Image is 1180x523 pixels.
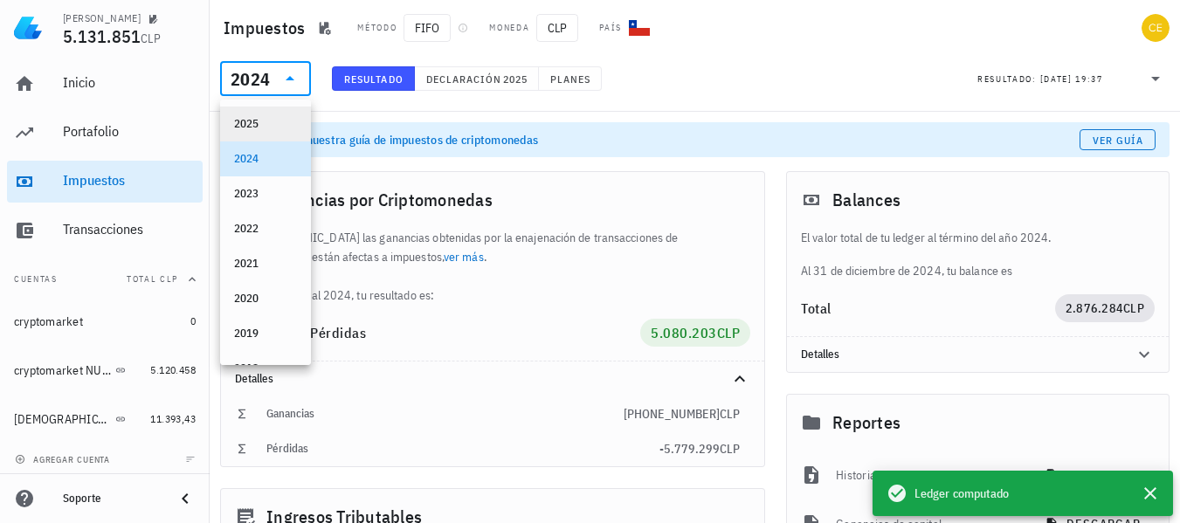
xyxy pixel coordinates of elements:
[234,187,297,201] div: 2023
[221,172,764,228] div: Ganancias por Criptomonedas
[1092,134,1144,147] span: Ver guía
[63,11,141,25] div: [PERSON_NAME]
[977,67,1040,90] div: Resultado:
[190,314,196,327] span: 0
[787,172,1169,228] div: Balances
[141,31,161,46] span: CLP
[720,441,740,457] span: CLP
[7,112,203,154] a: Portafolio
[1080,129,1156,150] a: Ver guía
[7,258,203,300] button: CuentasTotal CLP
[7,161,203,203] a: Impuestos
[235,372,708,386] div: Detalles
[914,484,1010,503] span: Ledger computado
[7,398,203,440] a: [DEMOGRAPHIC_DATA] 1 11.393,43
[224,14,312,42] h1: Impuestos
[343,72,404,86] span: Resultado
[539,66,603,91] button: Planes
[234,292,297,306] div: 2020
[7,300,203,342] a: cryptomarket 0
[7,349,203,391] a: cryptomarket NUEVA 5.120.458
[234,152,297,166] div: 2024
[14,412,112,427] div: [DEMOGRAPHIC_DATA] 1
[415,66,539,91] button: Declaración 2025
[357,21,397,35] div: Método
[234,327,297,341] div: 2019
[14,14,42,42] img: LedgiFi
[425,72,502,86] span: Declaración
[489,21,529,35] div: Moneda
[127,273,178,285] span: Total CLP
[502,72,528,86] span: 2025
[234,222,297,236] div: 2022
[10,451,118,468] button: agregar cuenta
[801,301,1055,315] div: Total
[7,63,203,105] a: Inicio
[63,492,161,506] div: Soporte
[659,441,720,457] span: -5.779.299
[63,24,141,48] span: 5.131.851
[266,407,624,421] div: Ganancias
[967,62,1177,95] div: Resultado:[DATE] 19:37
[801,228,1155,247] p: El valor total de tu ledger al término del año 2024.
[63,74,196,91] div: Inicio
[599,21,622,35] div: País
[404,14,451,42] span: FIFO
[266,442,659,456] div: Pérdidas
[332,66,415,91] button: Resultado
[220,61,311,96] div: 2024
[63,221,196,237] div: Transacciones
[720,406,740,422] span: CLP
[1040,71,1103,88] div: [DATE] 19:37
[63,123,196,140] div: Portafolio
[836,456,1019,494] div: Historial de transacciones
[444,249,484,265] a: ver más
[1142,14,1170,42] div: avatar
[787,395,1169,451] div: Reportes
[269,131,1080,148] div: Revisa nuestra guía de impuestos de criptomonedas
[801,348,1113,361] div: Detalles
[14,363,112,378] div: cryptomarket NUEVA
[221,228,764,305] div: En [GEOGRAPHIC_DATA] las ganancias obtenidas por la enajenación de transacciones de criptomonedas...
[1034,459,1155,491] button: descargar
[150,363,196,376] span: 5.120.458
[234,257,297,271] div: 2021
[63,172,196,189] div: Impuestos
[1048,467,1141,483] span: descargar
[231,71,270,88] div: 2024
[234,361,297,375] div: 2018
[651,324,717,341] span: 5.080.203
[7,210,203,251] a: Transacciones
[717,324,741,341] span: CLP
[787,228,1169,280] div: Al 31 de diciembre de 2024, tu balance es
[150,412,196,425] span: 11.393,43
[18,454,110,465] span: agregar cuenta
[221,361,764,396] div: Detalles
[624,406,720,422] span: [PHONE_NUMBER]
[536,14,578,42] span: CLP
[234,117,297,131] div: 2025
[14,314,83,329] div: cryptomarket
[1123,300,1144,316] span: CLP
[787,337,1169,372] div: Detalles
[629,17,650,38] div: CL-icon
[549,72,591,86] span: Planes
[1066,300,1123,316] span: 2.876.284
